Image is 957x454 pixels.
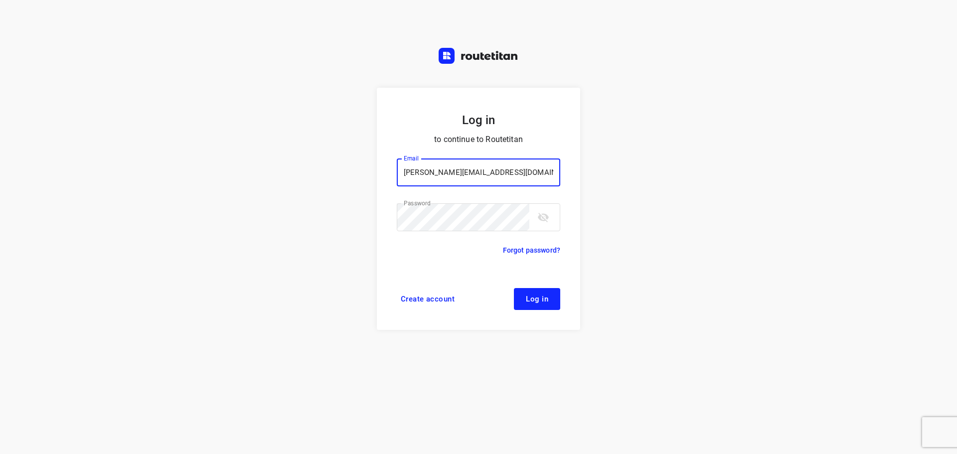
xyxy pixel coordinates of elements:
img: Routetitan [439,48,518,64]
span: Create account [401,295,455,303]
a: Create account [397,288,459,310]
button: toggle password visibility [533,207,553,227]
p: to continue to Routetitan [397,133,560,147]
span: Log in [526,295,548,303]
a: Forgot password? [503,244,560,256]
a: Routetitan [439,48,518,66]
button: Log in [514,288,560,310]
h5: Log in [397,112,560,129]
